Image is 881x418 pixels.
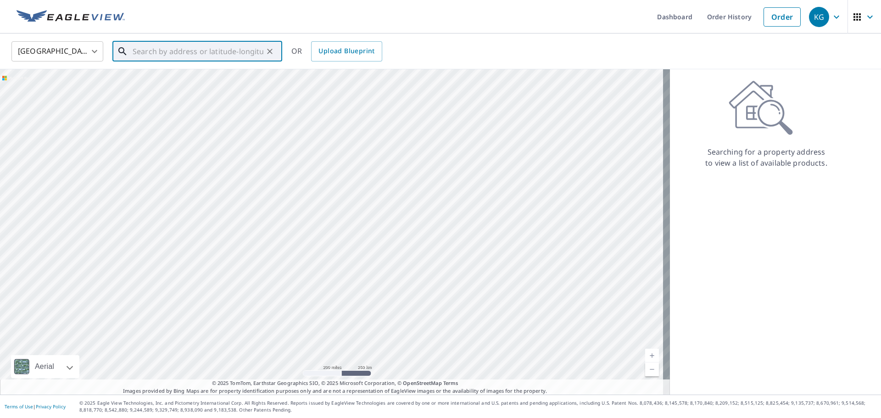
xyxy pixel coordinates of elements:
[263,45,276,58] button: Clear
[318,45,374,57] span: Upload Blueprint
[11,355,79,378] div: Aerial
[212,379,458,387] span: © 2025 TomTom, Earthstar Geographics SIO, © 2025 Microsoft Corporation, ©
[79,400,876,413] p: © 2025 Eagle View Technologies, Inc. and Pictometry International Corp. All Rights Reserved. Repo...
[11,39,103,64] div: [GEOGRAPHIC_DATA]
[645,349,659,362] a: Current Level 5, Zoom In
[291,41,382,61] div: OR
[17,10,125,24] img: EV Logo
[36,403,66,410] a: Privacy Policy
[403,379,441,386] a: OpenStreetMap
[705,146,828,168] p: Searching for a property address to view a list of available products.
[5,404,66,409] p: |
[443,379,458,386] a: Terms
[5,403,33,410] a: Terms of Use
[764,7,801,27] a: Order
[133,39,263,64] input: Search by address or latitude-longitude
[809,7,829,27] div: KG
[311,41,382,61] a: Upload Blueprint
[645,362,659,376] a: Current Level 5, Zoom Out
[32,355,57,378] div: Aerial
